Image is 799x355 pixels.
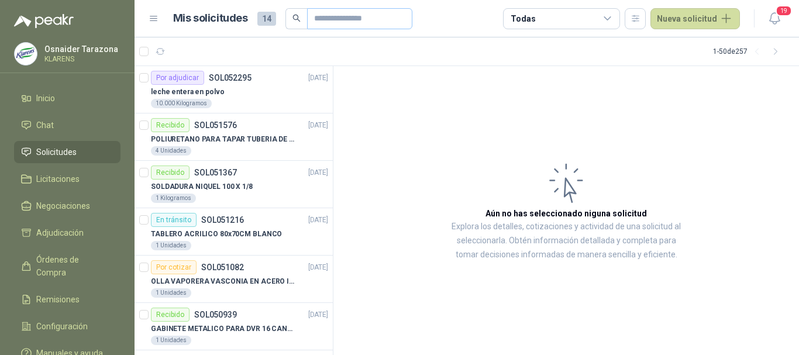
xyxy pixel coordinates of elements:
[194,121,237,129] p: SOL051576
[14,14,74,28] img: Logo peakr
[36,226,84,239] span: Adjudicación
[14,195,120,217] a: Negociaciones
[308,309,328,320] p: [DATE]
[776,5,792,16] span: 19
[36,92,55,105] span: Inicio
[36,119,54,132] span: Chat
[151,336,191,345] div: 1 Unidades
[135,113,333,161] a: RecibidoSOL051576[DATE] POLIURETANO PARA TAPAR TUBERIA DE SENSORES DE NIVEL DEL BANCO DE HIELO4 U...
[511,12,535,25] div: Todas
[308,120,328,131] p: [DATE]
[135,256,333,303] a: Por cotizarSOL051082[DATE] OLLA VAPORERA VASCONIA EN ACERO INOXIDABLE1 Unidades
[194,168,237,177] p: SOL051367
[151,181,253,192] p: SOLDADURA NIQUEL 100 X 1/8
[151,229,282,240] p: TABLERO ACRILICO 80x70CM BLANCO
[14,141,120,163] a: Solicitudes
[713,42,785,61] div: 1 - 50 de 257
[450,220,682,262] p: Explora los detalles, cotizaciones y actividad de una solicitud al seleccionarla. Obtén informaci...
[257,12,276,26] span: 14
[151,241,191,250] div: 1 Unidades
[14,249,120,284] a: Órdenes de Compra
[151,166,190,180] div: Recibido
[14,315,120,337] a: Configuración
[135,303,333,350] a: RecibidoSOL050939[DATE] GABINETE METALICO PARA DVR 16 CANALES1 Unidades
[44,45,118,53] p: Osnaider Tarazona
[151,276,297,287] p: OLLA VAPORERA VASCONIA EN ACERO INOXIDABLE
[151,99,212,108] div: 10.000 Kilogramos
[14,222,120,244] a: Adjudicación
[36,173,80,185] span: Licitaciones
[764,8,785,29] button: 19
[14,87,120,109] a: Inicio
[151,213,197,227] div: En tránsito
[151,118,190,132] div: Recibido
[650,8,740,29] button: Nueva solicitud
[15,43,37,65] img: Company Logo
[201,216,244,224] p: SOL051216
[485,207,647,220] h3: Aún no has seleccionado niguna solicitud
[151,87,224,98] p: leche entera en polvo
[151,134,297,145] p: POLIURETANO PARA TAPAR TUBERIA DE SENSORES DE NIVEL DEL BANCO DE HIELO
[36,253,109,279] span: Órdenes de Compra
[151,288,191,298] div: 1 Unidades
[14,114,120,136] a: Chat
[135,161,333,208] a: RecibidoSOL051367[DATE] SOLDADURA NIQUEL 100 X 1/81 Kilogramos
[308,167,328,178] p: [DATE]
[36,293,80,306] span: Remisiones
[36,199,90,212] span: Negociaciones
[36,146,77,158] span: Solicitudes
[151,71,204,85] div: Por adjudicar
[44,56,118,63] p: KLARENS
[36,320,88,333] span: Configuración
[308,73,328,84] p: [DATE]
[292,14,301,22] span: search
[308,215,328,226] p: [DATE]
[151,260,197,274] div: Por cotizar
[14,288,120,311] a: Remisiones
[135,208,333,256] a: En tránsitoSOL051216[DATE] TABLERO ACRILICO 80x70CM BLANCO1 Unidades
[173,10,248,27] h1: Mis solicitudes
[135,66,333,113] a: Por adjudicarSOL052295[DATE] leche entera en polvo10.000 Kilogramos
[308,262,328,273] p: [DATE]
[151,146,191,156] div: 4 Unidades
[151,308,190,322] div: Recibido
[201,263,244,271] p: SOL051082
[151,323,297,335] p: GABINETE METALICO PARA DVR 16 CANALES
[209,74,252,82] p: SOL052295
[14,168,120,190] a: Licitaciones
[151,194,196,203] div: 1 Kilogramos
[194,311,237,319] p: SOL050939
